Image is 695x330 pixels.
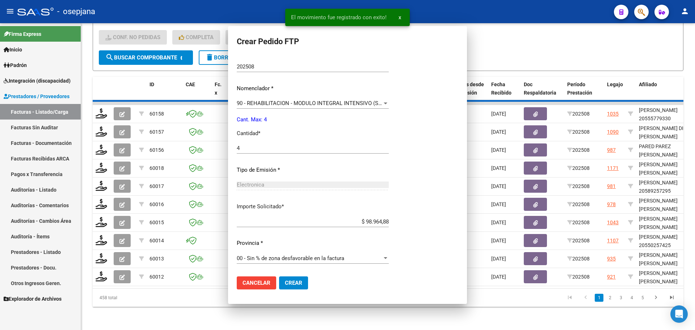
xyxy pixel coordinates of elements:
span: Período Prestación [567,82,592,96]
span: 202508 [567,165,590,171]
span: 60156 [149,147,164,153]
span: El movimiento fue registrado con exito! [291,14,387,21]
span: Padrón [4,61,27,69]
datatable-header-cell: CAE [183,77,212,109]
span: Cancelar [243,280,270,286]
span: 202508 [567,129,590,135]
div: 1090 [607,128,619,136]
span: 60012 [149,274,164,280]
span: [DATE] [491,238,506,243]
span: [DATE] [491,256,506,262]
span: [DATE] [491,111,506,117]
span: ID [149,82,154,87]
span: 60013 [149,256,164,262]
div: 987 [607,146,616,154]
span: 60016 [149,201,164,207]
datatable-header-cell: Fc. x [212,77,226,109]
datatable-header-cell: Doc Respaldatoria [521,77,564,109]
span: [DATE] [491,220,506,225]
span: Crear [285,280,302,286]
span: [DATE] [491,183,506,189]
div: 978 [607,200,616,209]
span: Electronica [237,181,264,188]
span: Explorador de Archivos [4,295,62,303]
span: Inicio [4,46,22,54]
span: 60014 [149,238,164,243]
div: 458 total [93,289,210,307]
span: 60018 [149,165,164,171]
span: 60158 [149,111,164,117]
span: [DATE] [491,201,506,207]
span: 60015 [149,220,164,225]
div: [PERSON_NAME] [PERSON_NAME] 20571617529 [639,160,691,185]
span: 202508 [567,274,590,280]
span: Afiliado [639,82,657,87]
p: Nomenclador * [237,84,389,93]
datatable-header-cell: Fecha Recibido [488,77,521,109]
div: 921 [607,273,616,281]
span: Buscar Comprobante [105,54,177,61]
span: 202508 [567,111,590,117]
span: [DATE] [491,274,506,280]
mat-icon: delete [205,53,214,62]
div: 1035 [607,110,619,118]
span: Días desde Emisión [459,82,484,96]
datatable-header-cell: Período Prestación [564,77,604,109]
span: Prestadores / Proveedores [4,92,69,100]
span: Fecha Recibido [491,82,511,96]
div: [PERSON_NAME] 20555779330 [639,106,691,123]
span: Doc Respaldatoria [524,82,556,96]
div: [PERSON_NAME] 20550257425 [639,233,691,250]
span: Legajo [607,82,623,87]
span: [DATE] [491,165,506,171]
span: - osepjana [57,4,95,20]
span: Fc. x [215,82,222,96]
div: [PERSON_NAME] [PERSON_NAME] 20575485511 [639,269,691,294]
span: 202508 [567,238,590,243]
datatable-header-cell: ID [147,77,183,109]
span: x [399,14,401,21]
span: [DATE] [491,129,506,135]
span: 202508 [567,256,590,262]
p: Importe Solicitado [237,202,389,211]
span: Firma Express [4,30,41,38]
span: [DATE] [491,147,506,153]
span: 202508 [567,183,590,189]
mat-icon: search [105,53,114,62]
datatable-header-cell: Días desde Emisión [456,77,488,109]
span: 60157 [149,129,164,135]
span: Integración (discapacidad) [4,77,71,85]
span: 00 - Sin % de zona desfavorable en la factura [237,255,344,262]
p: Cant. Max: 4 [237,116,389,124]
div: [PERSON_NAME] 20589257295 [639,179,691,195]
span: 60017 [149,183,164,189]
mat-icon: menu [6,7,14,16]
div: PARED PAREZ [PERSON_NAME] 20583497677 [639,142,691,167]
p: Cantidad [237,129,389,138]
div: [PERSON_NAME] DI [PERSON_NAME] 20138075088 [639,124,691,149]
div: 1171 [607,164,619,172]
datatable-header-cell: Legajo [604,77,625,109]
div: Open Intercom Messenger [670,305,688,323]
span: Completa [179,34,214,41]
button: Crear [279,276,308,289]
div: 981 [607,182,616,191]
div: [PERSON_NAME] [PERSON_NAME] 20578928376 [639,215,691,239]
span: Conf. no pedidas [105,34,160,41]
div: 935 [607,255,616,263]
div: 1107 [607,237,619,245]
p: Tipo de Emisión * [237,166,389,174]
div: [PERSON_NAME] [PERSON_NAME] 20576373695 [639,251,691,276]
div: [PERSON_NAME] [PERSON_NAME] 23580645429 [639,197,691,221]
div: 1043 [607,218,619,227]
span: Borrar Filtros [205,54,257,61]
span: 202508 [567,147,590,153]
span: 202508 [567,220,590,225]
h2: Crear Pedido FTP [237,35,458,49]
span: CAE [186,82,195,87]
span: 202508 [567,201,590,207]
button: Cancelar [237,276,276,289]
mat-icon: person [681,7,689,16]
p: Provincia * [237,239,389,247]
datatable-header-cell: Afiliado [636,77,694,109]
